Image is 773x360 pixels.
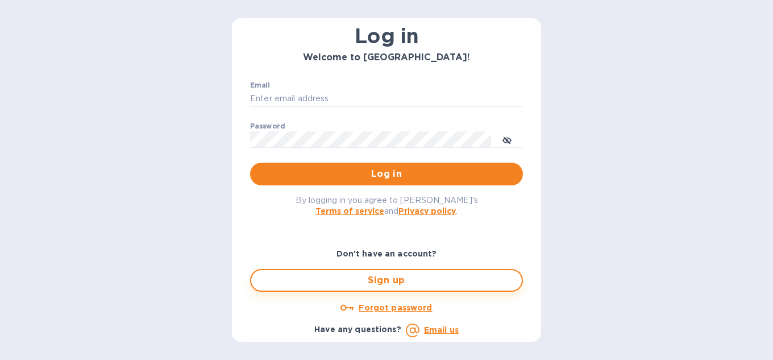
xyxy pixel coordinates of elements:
label: Password [250,123,285,130]
span: Sign up [260,274,513,287]
input: Enter email address [250,90,523,107]
b: Have any questions? [314,325,401,334]
b: Don't have an account? [336,249,437,258]
h3: Welcome to [GEOGRAPHIC_DATA]! [250,52,523,63]
label: Email [250,82,270,89]
span: By logging in you agree to [PERSON_NAME]'s and . [296,196,478,216]
span: Log in [259,167,514,181]
button: Sign up [250,269,523,292]
h1: Log in [250,24,523,48]
button: Log in [250,163,523,185]
a: Privacy policy [398,206,456,216]
u: Forgot password [359,303,432,312]
a: Terms of service [315,206,384,216]
a: Email us [424,325,459,334]
button: toggle password visibility [496,128,518,151]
